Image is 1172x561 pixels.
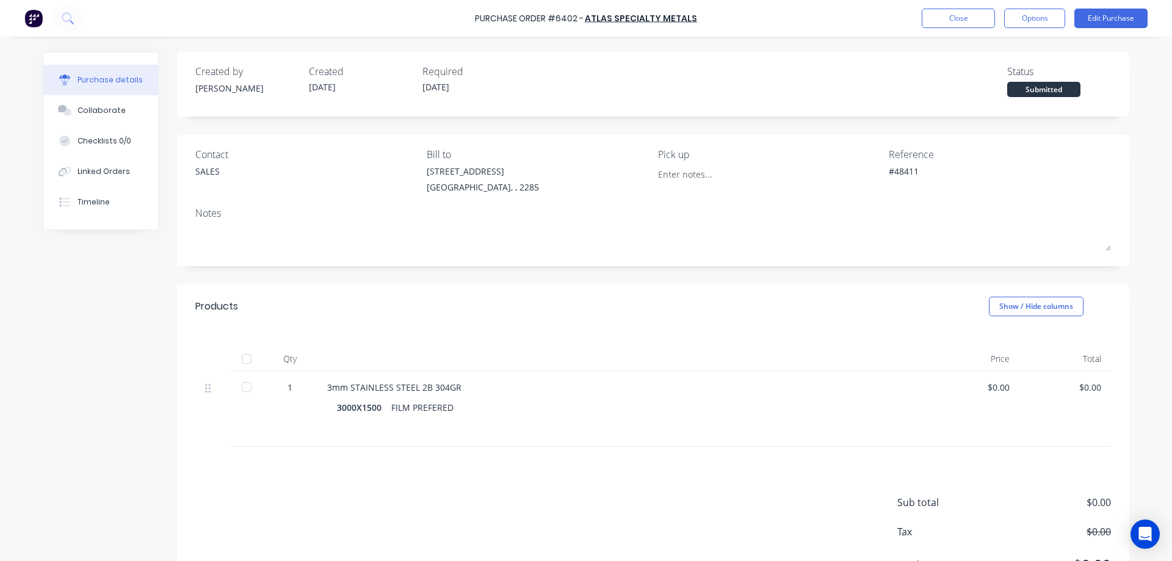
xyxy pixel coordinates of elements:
div: Required [422,64,526,79]
div: Checklists 0/0 [78,136,131,147]
div: Total [1019,347,1111,371]
div: [GEOGRAPHIC_DATA], , 2285 [427,181,539,194]
span: Sub total [897,495,989,510]
div: Reference [889,147,1111,162]
div: Created by [195,64,299,79]
button: Show / Hide columns [989,297,1083,316]
button: Purchase details [43,65,158,95]
span: $0.00 [989,495,1111,510]
div: $0.00 [938,381,1010,394]
div: [PERSON_NAME] [195,82,299,95]
div: Bill to [427,147,649,162]
div: Submitted [1007,82,1080,97]
button: Collaborate [43,95,158,126]
div: 3000X1500 [337,399,391,416]
div: 1 [272,381,308,394]
button: Checklists 0/0 [43,126,158,156]
button: Close [922,9,995,28]
div: Status [1007,64,1111,79]
span: Tax [897,524,989,539]
button: Timeline [43,187,158,217]
div: Contact [195,147,418,162]
button: Options [1004,9,1065,28]
img: Factory [24,9,43,27]
div: Collaborate [78,105,126,116]
div: Notes [195,206,1111,220]
div: Qty [262,347,317,371]
div: Price [928,347,1019,371]
div: FILM PREFERED [391,399,454,416]
span: $0.00 [989,524,1111,539]
a: Atlas Specialty Metals [585,12,697,24]
input: Enter notes... [658,165,769,183]
div: Purchase details [78,74,143,85]
div: Purchase Order #6402 - [475,12,584,25]
textarea: #48411 [889,165,1041,192]
div: $0.00 [1029,381,1101,394]
div: Created [309,64,413,79]
div: Products [195,299,238,314]
div: Timeline [78,197,110,208]
div: Pick up [658,147,880,162]
div: Open Intercom Messenger [1130,519,1160,549]
div: 3mm STAINLESS STEEL 2B 304GR [327,381,918,394]
div: [STREET_ADDRESS] [427,165,539,178]
div: Linked Orders [78,166,130,177]
div: SALES [195,165,220,178]
button: Edit Purchase [1074,9,1148,28]
button: Linked Orders [43,156,158,187]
